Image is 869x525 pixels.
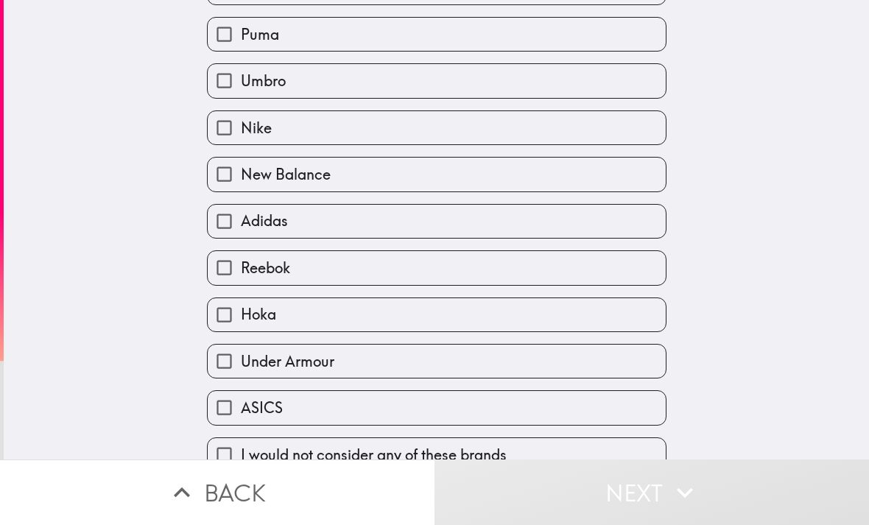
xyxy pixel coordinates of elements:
[241,258,290,278] span: Reebok
[208,345,666,378] button: Under Armour
[208,298,666,331] button: Hoka
[241,351,334,372] span: Under Armour
[241,398,283,418] span: ASICS
[208,391,666,424] button: ASICS
[208,438,666,471] button: I would not consider any of these brands
[434,459,869,525] button: Next
[208,158,666,191] button: New Balance
[208,64,666,97] button: Umbro
[241,71,286,91] span: Umbro
[208,18,666,51] button: Puma
[241,445,507,465] span: I would not consider any of these brands
[241,24,279,45] span: Puma
[241,211,288,231] span: Adidas
[241,304,276,325] span: Hoka
[241,164,331,185] span: New Balance
[241,118,272,138] span: Nike
[208,205,666,238] button: Adidas
[208,111,666,144] button: Nike
[208,251,666,284] button: Reebok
